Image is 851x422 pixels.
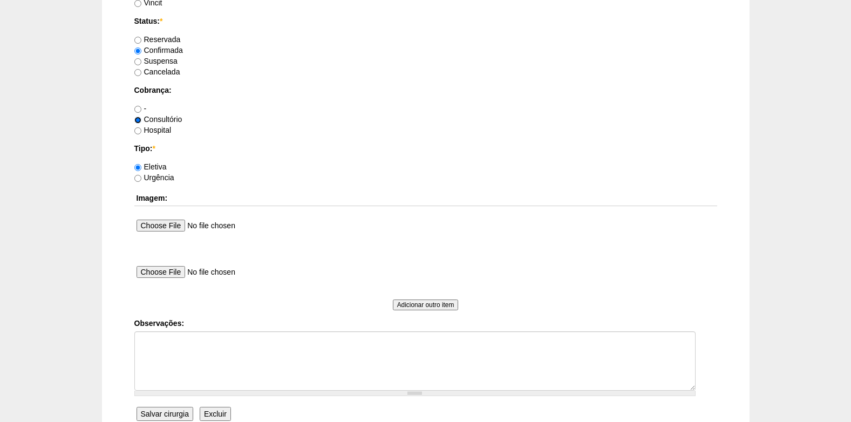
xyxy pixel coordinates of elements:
[134,164,141,171] input: Eletiva
[134,46,183,55] label: Confirmada
[200,407,231,421] input: Excluir
[134,126,172,134] label: Hospital
[152,144,155,153] span: Este campo é obrigatório.
[134,58,141,65] input: Suspensa
[134,16,717,26] label: Status:
[134,173,174,182] label: Urgência
[134,175,141,182] input: Urgência
[134,35,181,44] label: Reservada
[134,104,147,113] label: -
[134,162,167,171] label: Eletiva
[393,300,459,310] input: Adicionar outro item
[137,407,193,421] input: Salvar cirurgia
[134,115,182,124] label: Consultório
[134,67,180,76] label: Cancelada
[134,117,141,124] input: Consultório
[134,69,141,76] input: Cancelada
[134,106,141,113] input: -
[160,17,162,25] span: Este campo é obrigatório.
[134,318,717,329] label: Observações:
[134,190,717,206] th: Imagem:
[134,143,717,154] label: Tipo:
[134,47,141,55] input: Confirmada
[134,127,141,134] input: Hospital
[134,85,717,96] label: Cobrança:
[134,57,178,65] label: Suspensa
[134,37,141,44] input: Reservada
